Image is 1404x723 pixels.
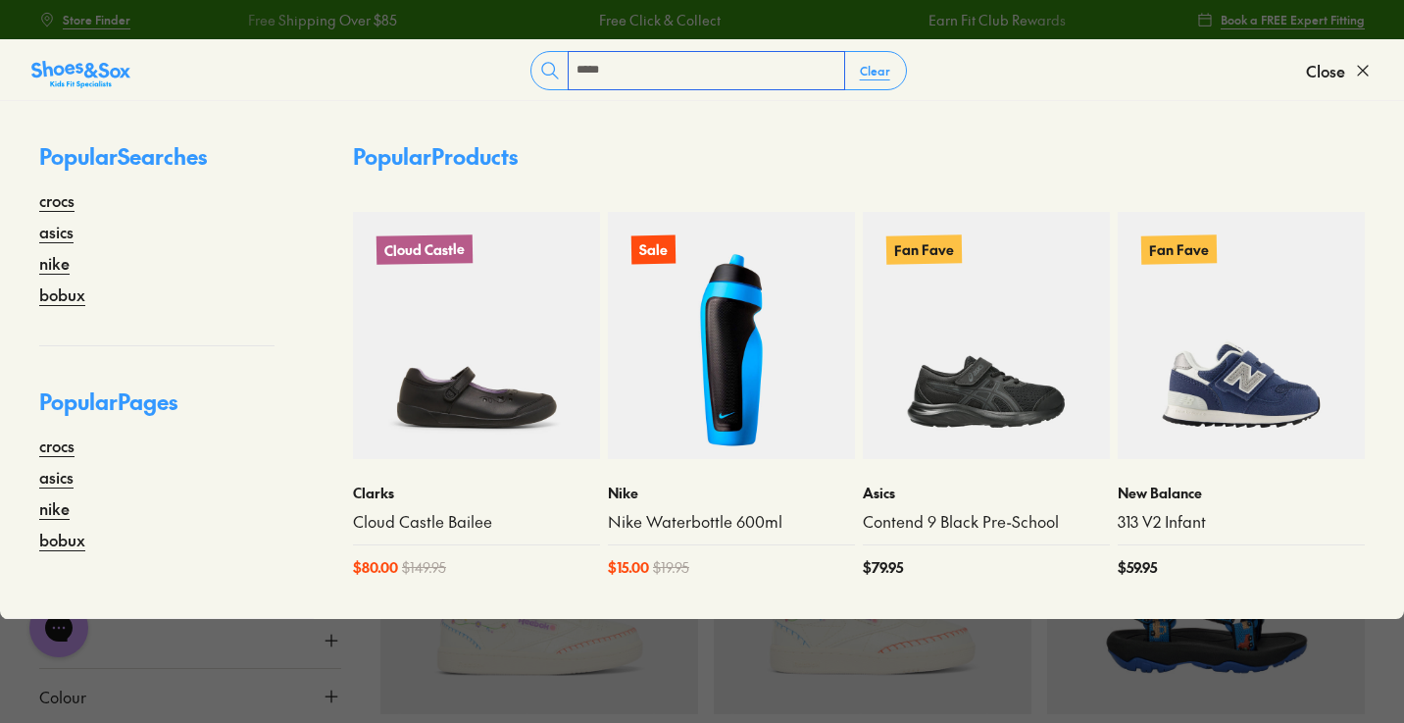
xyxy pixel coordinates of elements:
a: Shoes &amp; Sox [31,55,130,86]
a: crocs [39,188,75,212]
a: Nike Waterbottle 600ml [608,511,855,533]
p: Fan Fave [1141,234,1217,264]
a: nike [39,496,70,520]
button: Style [39,613,341,668]
a: Fan Fave [863,212,1110,459]
p: Popular Searches [39,140,275,188]
span: $ 15.00 [608,557,649,578]
span: $ 80.00 [353,557,398,578]
a: 313 V2 Infant [1118,511,1365,533]
a: Fan Fave [1118,212,1365,459]
a: crocs [39,434,75,457]
span: $ 19.95 [653,557,689,578]
p: Popular Pages [39,386,275,434]
span: $ 59.95 [1118,557,1157,578]
span: Book a FREE Expert Fitting [1221,11,1365,28]
p: New Balance [1118,483,1365,503]
a: Sale [608,212,855,459]
button: Clear [844,53,906,88]
a: asics [39,220,74,243]
p: Clarks [353,483,600,503]
img: SNS_Logo_Responsive.svg [31,59,130,90]
p: Asics [863,483,1110,503]
span: Close [1306,59,1345,82]
a: nike [39,251,70,275]
span: $ 149.95 [402,557,446,578]
a: Earn Fit Club Rewards [928,10,1066,30]
a: bobux [39,283,85,306]
a: Free Click & Collect [599,10,721,30]
a: Store Finder [39,2,130,37]
a: Cloud Castle [353,212,600,459]
a: Free Shipping Over $85 [248,10,397,30]
p: Fan Fave [886,234,962,264]
a: Cloud Castle Bailee [353,511,600,533]
p: Popular Products [353,140,518,173]
p: Sale [631,235,676,265]
p: Cloud Castle [376,234,473,265]
span: Colour [39,685,86,708]
button: Close [1306,49,1373,92]
a: bobux [39,528,85,551]
a: Contend 9 Black Pre-School [863,511,1110,533]
p: Nike [608,483,855,503]
span: $ 79.95 [863,557,903,578]
a: Book a FREE Expert Fitting [1197,2,1365,37]
a: asics [39,465,74,489]
iframe: Gorgias live chat messenger [20,592,98,664]
span: Store Finder [63,11,130,28]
